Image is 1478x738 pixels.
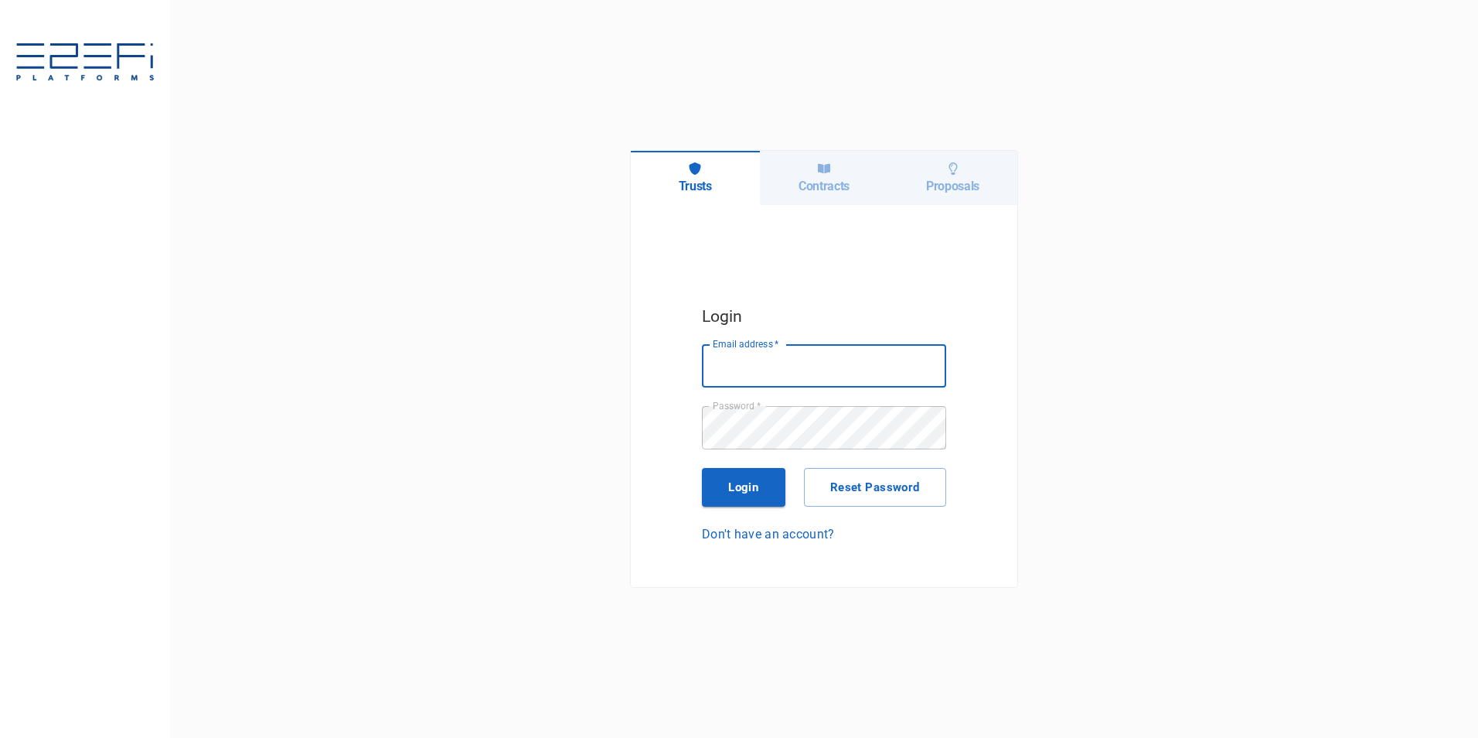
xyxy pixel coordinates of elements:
h6: Contracts [799,179,850,193]
a: Don't have an account? [702,525,946,543]
h5: Login [702,303,946,330]
img: svg%3e [15,43,155,84]
h6: Trusts [679,179,712,193]
label: Email address [713,337,779,350]
h6: Proposals [926,179,979,193]
button: Login [702,468,785,507]
label: Password [713,399,761,412]
button: Reset Password [804,468,946,507]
